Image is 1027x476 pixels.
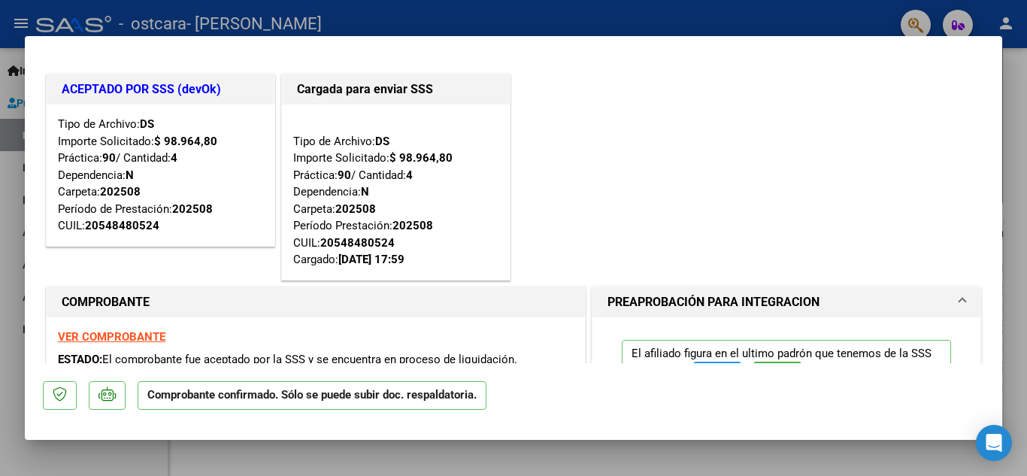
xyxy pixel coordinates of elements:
strong: $ 98.964,80 [389,151,453,165]
p: El afiliado figura en el ultimo padrón que tenemos de la SSS de [622,340,951,396]
strong: 202508 [100,185,141,199]
strong: DS [140,117,154,131]
div: Open Intercom Messenger [976,425,1012,461]
span: El comprobante fue aceptado por la SSS y se encuentra en proceso de liquidación. [102,353,517,366]
strong: COMPROBANTE [62,295,150,309]
strong: 4 [171,151,177,165]
div: 20548480524 [85,217,159,235]
a: VER COMPROBANTE [58,330,165,344]
p: Comprobante confirmado. Sólo se puede subir doc. respaldatoria. [138,381,486,411]
span: ESTADO: [58,353,102,366]
div: Tipo de Archivo: Importe Solicitado: Práctica: / Cantidad: Dependencia: Carpeta: Período de Prest... [58,116,263,235]
strong: 90 [338,168,351,182]
button: FTP [693,362,741,390]
strong: $ 98.964,80 [154,135,217,148]
strong: 4 [406,168,413,182]
strong: N [126,168,134,182]
strong: 202508 [335,202,376,216]
h1: PREAPROBACIÓN PARA INTEGRACION [607,293,819,311]
strong: [DATE] 17:59 [338,253,404,266]
div: 20548480524 [320,235,395,252]
strong: N [361,185,369,199]
strong: 202508 [172,202,213,216]
h1: Cargada para enviar SSS [297,80,495,99]
div: Tipo de Archivo: Importe Solicitado: Práctica: / Cantidad: Dependencia: Carpeta: Período Prestaci... [293,116,498,268]
strong: 90 [102,151,116,165]
mat-expansion-panel-header: PREAPROBACIÓN PARA INTEGRACION [592,287,980,317]
h1: ACEPTADO POR SSS (devOk) [62,80,259,99]
strong: 202508 [392,219,433,232]
strong: DS [375,135,389,148]
button: SSS [753,362,801,390]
